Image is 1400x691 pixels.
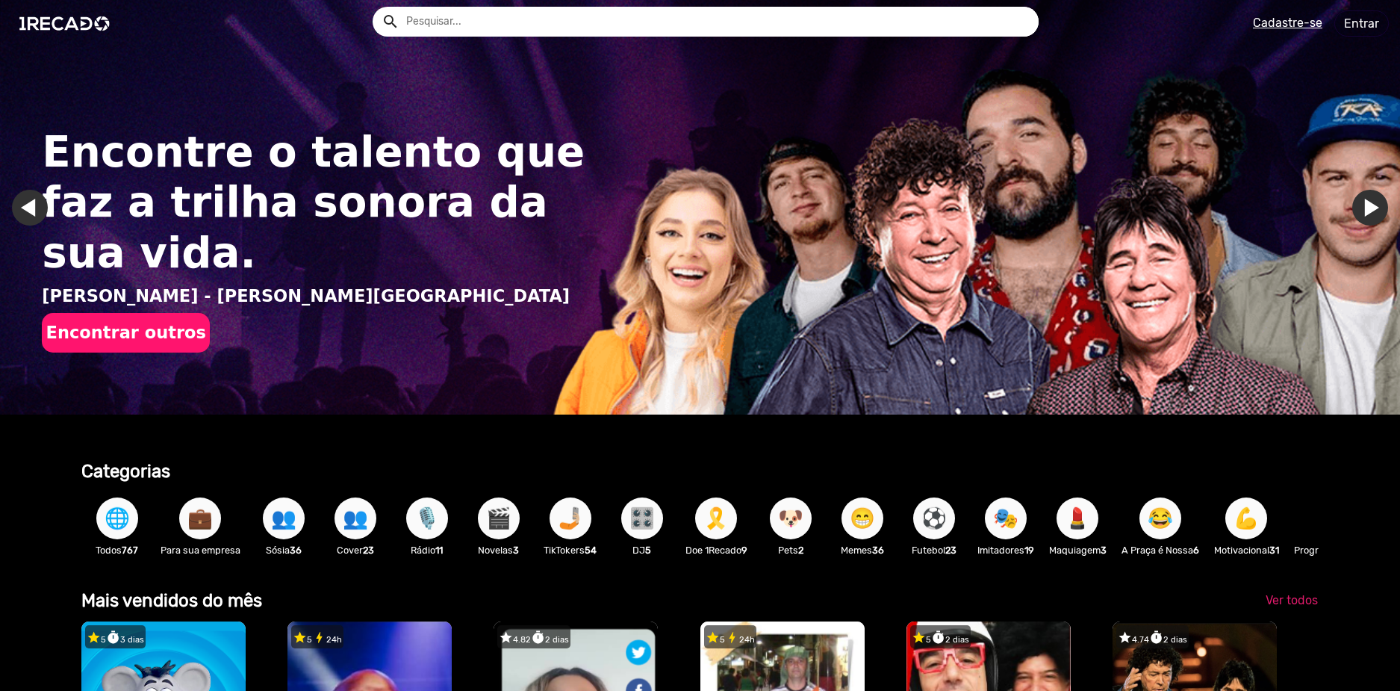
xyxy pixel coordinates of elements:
button: ⚽ [913,498,955,539]
b: 3 [513,545,519,556]
b: 31 [1269,545,1279,556]
button: 💄 [1057,498,1098,539]
span: 🎗️ [703,498,729,539]
span: 💄 [1065,498,1090,539]
b: 5 [645,545,651,556]
span: 🎙️ [414,498,440,539]
button: 😂 [1139,498,1181,539]
span: 👥 [343,498,368,539]
button: 🤳🏼 [550,498,591,539]
p: Para sua empresa [161,543,240,557]
b: 6 [1193,545,1199,556]
button: 💼 [179,498,221,539]
p: Imitadores [977,543,1034,557]
u: Cadastre-se [1253,16,1322,30]
p: DJ [614,543,671,557]
button: 🎗️ [695,498,737,539]
span: 🎬 [486,498,511,539]
a: Entrar [1334,10,1389,37]
p: A Praça é Nossa [1121,543,1199,557]
button: 🎬 [478,498,520,539]
span: 🤳🏼 [558,498,583,539]
p: Rádio [399,543,455,557]
a: Ir para o próximo slide [1352,190,1388,226]
span: 😂 [1148,498,1173,539]
button: 👥 [263,498,305,539]
p: Todos [89,543,146,557]
button: Encontrar outros [42,313,210,353]
input: Pesquisar... [395,7,1039,37]
span: 💼 [187,498,213,539]
button: 👥 [335,498,376,539]
b: 36 [290,545,302,556]
b: 11 [435,545,443,556]
span: 🐶 [778,498,803,539]
button: 🌐 [96,498,138,539]
a: Ir para o último slide [12,190,48,226]
button: Example home icon [376,7,402,34]
b: 19 [1024,545,1034,556]
b: 2 [798,545,803,556]
button: 😁 [841,498,883,539]
h1: Encontre o talento que faz a trilha sonora da sua vida. [42,127,602,279]
b: 23 [945,545,956,556]
p: Futebol [906,543,962,557]
b: 23 [363,545,374,556]
button: 🎭 [985,498,1027,539]
span: 💪 [1233,498,1259,539]
button: 💪 [1225,498,1267,539]
mat-icon: Example home icon [382,13,399,31]
span: 😁 [850,498,875,539]
span: 👥 [271,498,296,539]
b: 767 [122,545,138,556]
p: Sósia [255,543,312,557]
span: ⚽ [921,498,947,539]
p: Pets [762,543,819,557]
button: 🎛️ [621,498,663,539]
p: Doe 1Recado [685,543,747,557]
span: 🌐 [105,498,130,539]
b: 3 [1101,545,1107,556]
span: 🎛️ [629,498,655,539]
p: [PERSON_NAME] - [PERSON_NAME][GEOGRAPHIC_DATA] [42,284,602,309]
p: Maquiagem [1049,543,1107,557]
span: Ver todos [1266,593,1318,607]
p: Motivacional [1214,543,1279,557]
b: 54 [585,545,597,556]
p: Cover [327,543,384,557]
b: 36 [872,545,884,556]
p: Novelas [470,543,527,557]
p: Memes [834,543,891,557]
button: 🐶 [770,498,812,539]
span: 🎭 [993,498,1018,539]
b: Mais vendidos do mês [81,590,262,611]
b: Categorias [81,461,170,482]
p: TikTokers [542,543,599,557]
button: 🎙️ [406,498,448,539]
b: 9 [741,545,747,556]
p: Programa do Ratinho [1294,543,1393,557]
